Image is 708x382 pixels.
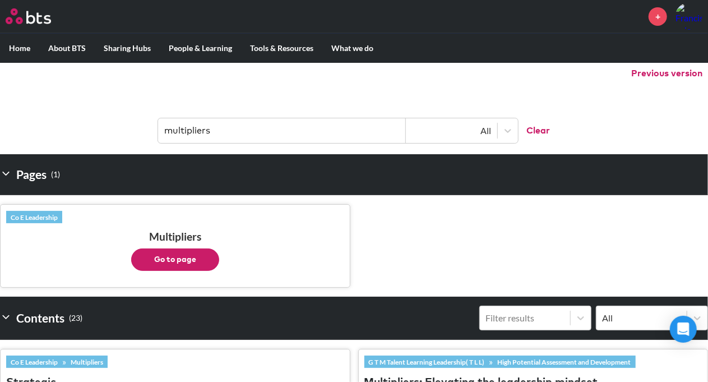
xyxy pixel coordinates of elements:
div: » [364,356,636,368]
a: Profile [675,3,702,30]
label: Tools & Resources [241,34,322,63]
div: Filter results [485,312,564,324]
div: All [602,312,681,324]
img: BTS Logo [6,8,51,24]
label: People & Learning [160,34,241,63]
a: + [649,7,667,26]
a: High Potential Assessment and Development [493,356,636,368]
a: G T M Talent Learning Leadership( T L L) [364,356,489,368]
div: Open Intercom Messenger [670,316,697,343]
label: What we do [322,34,382,63]
small: ( 1 ) [51,167,60,182]
div: All [411,125,492,137]
a: Multipliers [66,356,108,368]
h3: Multipliers [6,230,344,271]
img: Francis Prior [675,3,702,30]
a: Co E Leadership [6,211,62,223]
button: Previous version [631,67,702,80]
a: Co E Leadership [6,356,62,368]
div: » [6,356,108,368]
a: Go home [6,8,72,24]
button: Go to page [131,248,219,271]
label: Sharing Hubs [95,34,160,63]
label: About BTS [39,34,95,63]
input: Find contents, pages and demos... [158,118,406,143]
small: ( 23 ) [69,311,82,326]
button: Clear [518,118,550,143]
